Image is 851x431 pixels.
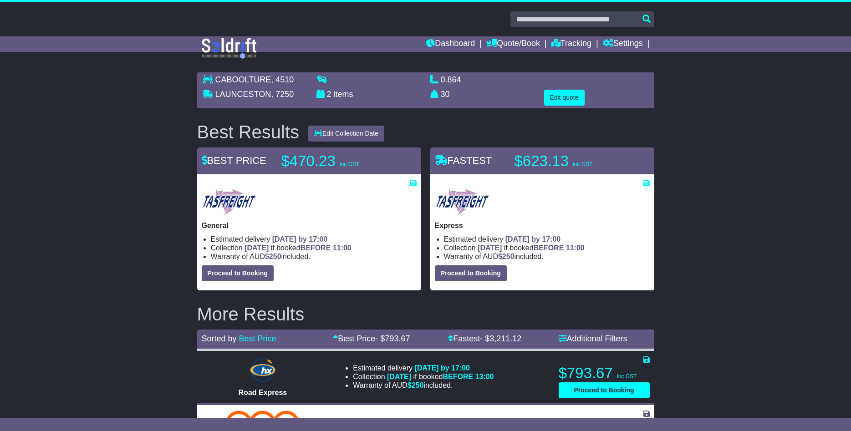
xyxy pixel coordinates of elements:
a: Best Price- $793.67 [333,334,410,343]
li: Collection [353,372,494,381]
p: $623.13 [515,152,628,170]
span: [DATE] [245,244,269,252]
span: 30 [441,90,450,99]
button: Proceed to Booking [202,265,274,281]
span: 2 [327,90,331,99]
span: BEFORE [301,244,331,252]
span: [DATE] [387,373,411,380]
span: [DATE] by 17:00 [272,235,328,243]
span: , 7250 [271,90,294,99]
span: $ [498,253,515,260]
span: , 4510 [271,75,294,84]
span: if booked [387,373,494,380]
span: 11:00 [566,244,585,252]
span: BEFORE [443,373,473,380]
li: Estimated delivery [444,235,650,243]
a: Additional Filters [559,334,627,343]
span: 250 [502,253,515,260]
span: [DATE] [478,244,502,252]
li: Estimated delivery [353,364,494,372]
span: - $ [375,334,410,343]
a: Quote/Book [486,36,540,52]
span: 0.864 [441,75,461,84]
span: LAUNCESTON [215,90,271,99]
p: $470.23 [281,152,395,170]
span: 3,211.12 [489,334,521,343]
button: Proceed to Booking [559,382,650,398]
p: General [202,221,417,230]
span: if booked [245,244,351,252]
li: Collection [444,243,650,252]
span: BEFORE [534,244,564,252]
a: Settings [603,36,643,52]
li: Estimated delivery [353,418,494,426]
img: Tasfreight: General [202,188,257,217]
li: Warranty of AUD included. [353,381,494,390]
span: 250 [269,253,281,260]
a: Fastest- $3,211.12 [448,334,521,343]
a: Dashboard [426,36,475,52]
span: if booked [478,244,584,252]
img: Hunter Express: Road Express [248,356,278,384]
span: CABOOLTURE [215,75,271,84]
span: inc GST [617,373,637,380]
span: 793.67 [385,334,410,343]
div: Best Results [193,122,304,142]
li: Collection [211,243,417,252]
li: Warranty of AUD included. [444,252,650,261]
span: inc GST [340,161,359,167]
h2: More Results [197,304,654,324]
span: [DATE] by 17:00 [414,364,470,372]
button: Proceed to Booking [435,265,507,281]
span: [DATE] by 17:00 [505,235,561,243]
p: Express [435,221,650,230]
a: Best Price [239,334,276,343]
button: Edit Collection Date [308,126,384,142]
span: BEST PRICE [202,155,266,166]
span: 11:00 [333,244,352,252]
li: Estimated delivery [211,235,417,243]
a: Tracking [551,36,591,52]
li: Warranty of AUD included. [211,252,417,261]
p: $793.67 [559,364,650,382]
img: Tasfreight: Express [435,188,490,217]
span: Road Express [239,389,287,396]
span: - $ [480,334,521,343]
span: $ [408,381,424,389]
span: FASTEST [435,155,492,166]
span: Sorted by [202,334,237,343]
button: Edit quote [544,90,585,106]
span: 250 [412,381,424,389]
span: items [334,90,353,99]
span: $ [265,253,281,260]
span: inc GST [573,161,592,167]
span: 13:00 [475,373,494,380]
